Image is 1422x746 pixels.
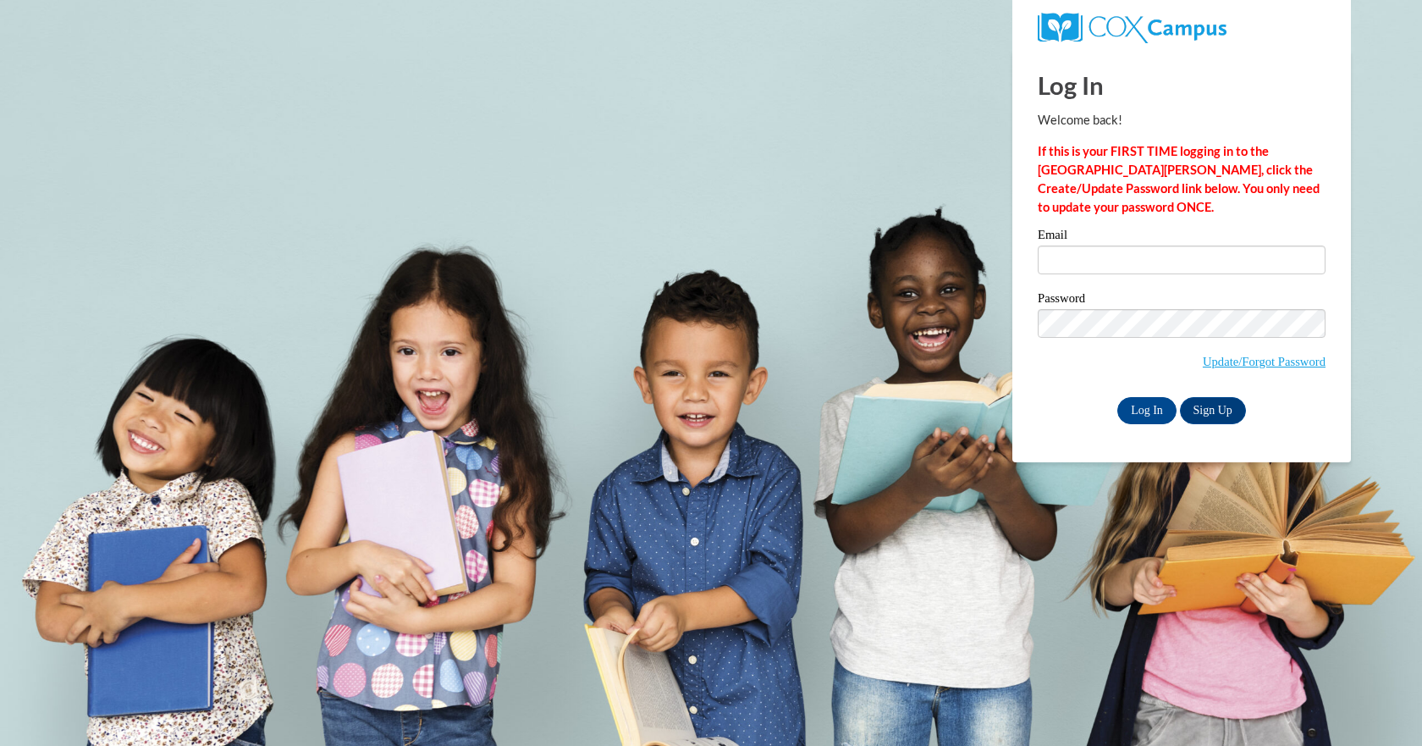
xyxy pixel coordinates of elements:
[1038,19,1226,34] a: COX Campus
[1038,111,1326,130] p: Welcome back!
[1038,229,1326,246] label: Email
[1203,355,1326,368] a: Update/Forgot Password
[1180,397,1246,424] a: Sign Up
[1117,397,1177,424] input: Log In
[1038,144,1320,214] strong: If this is your FIRST TIME logging in to the [GEOGRAPHIC_DATA][PERSON_NAME], click the Create/Upd...
[1038,68,1326,102] h1: Log In
[1038,292,1326,309] label: Password
[1038,13,1226,43] img: COX Campus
